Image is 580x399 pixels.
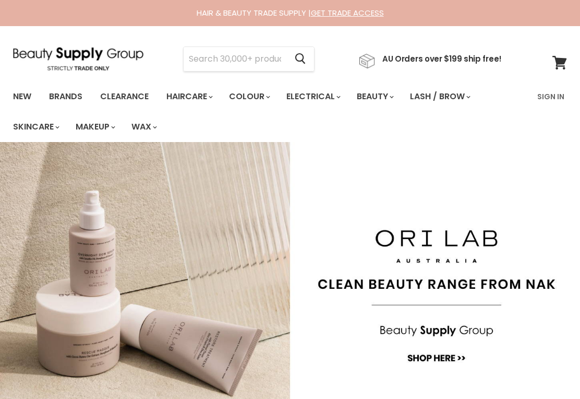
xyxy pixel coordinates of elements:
[41,86,90,108] a: Brands
[5,86,39,108] a: New
[184,47,286,71] input: Search
[311,7,384,18] a: GET TRADE ACCESS
[92,86,156,108] a: Clearance
[5,81,531,142] ul: Main menu
[286,47,314,71] button: Search
[531,86,571,108] a: Sign In
[528,350,570,389] iframe: Gorgias live chat messenger
[221,86,276,108] a: Colour
[159,86,219,108] a: Haircare
[349,86,400,108] a: Beauty
[5,116,66,138] a: Skincare
[124,116,163,138] a: Wax
[279,86,347,108] a: Electrical
[68,116,122,138] a: Makeup
[402,86,477,108] a: Lash / Brow
[183,46,315,72] form: Product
